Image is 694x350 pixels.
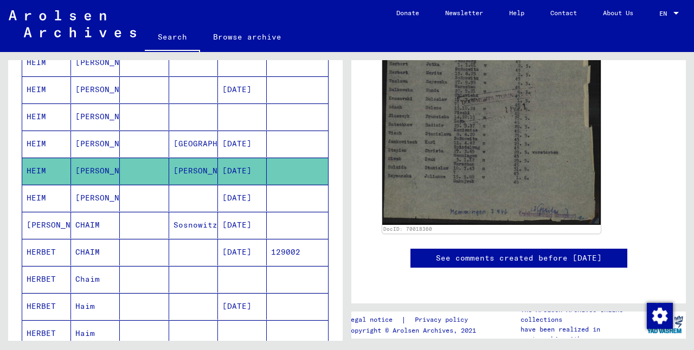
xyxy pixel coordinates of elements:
[22,293,71,320] mat-cell: HERBET
[218,212,267,238] mat-cell: [DATE]
[347,326,481,335] p: Copyright © Arolsen Archives, 2021
[22,212,71,238] mat-cell: [PERSON_NAME]
[169,158,218,184] mat-cell: [PERSON_NAME]
[218,185,267,211] mat-cell: [DATE]
[647,303,673,329] img: Change consent
[22,49,71,76] mat-cell: HEIM
[169,131,218,157] mat-cell: [GEOGRAPHIC_DATA]
[22,131,71,157] mat-cell: HEIM
[645,311,685,338] img: yv_logo.png
[145,24,200,52] a: Search
[646,302,672,328] div: Change consent
[383,226,432,232] a: DocID: 70018360
[71,320,120,347] mat-cell: Haim
[436,252,602,264] a: See comments created before [DATE]
[267,239,328,265] mat-cell: 129002
[218,76,267,103] mat-cell: [DATE]
[22,76,71,103] mat-cell: HEIM
[218,131,267,157] mat-cell: [DATE]
[169,212,218,238] mat-cell: Sosnowitz
[218,293,267,320] mat-cell: [DATE]
[218,158,267,184] mat-cell: [DATE]
[71,49,120,76] mat-cell: [PERSON_NAME]
[9,10,136,37] img: Arolsen_neg.svg
[520,305,644,325] p: The Arolsen Archives online collections
[22,158,71,184] mat-cell: HEIM
[347,314,481,326] div: |
[71,158,120,184] mat-cell: [PERSON_NAME]
[71,131,120,157] mat-cell: [PERSON_NAME]
[659,10,671,17] span: EN
[347,314,401,326] a: Legal notice
[71,266,120,293] mat-cell: Chaim
[22,320,71,347] mat-cell: HERBET
[71,293,120,320] mat-cell: Haim
[22,185,71,211] mat-cell: HEIM
[22,266,71,293] mat-cell: HERBET
[218,239,267,265] mat-cell: [DATE]
[71,76,120,103] mat-cell: [PERSON_NAME]
[71,185,120,211] mat-cell: [PERSON_NAME]
[520,325,644,344] p: have been realized in partnership with
[71,103,120,130] mat-cell: [PERSON_NAME]
[406,314,481,326] a: Privacy policy
[71,239,120,265] mat-cell: CHAIM
[22,103,71,130] mat-cell: HEIM
[200,24,294,50] a: Browse archive
[22,239,71,265] mat-cell: HERBET
[71,212,120,238] mat-cell: CHAIM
